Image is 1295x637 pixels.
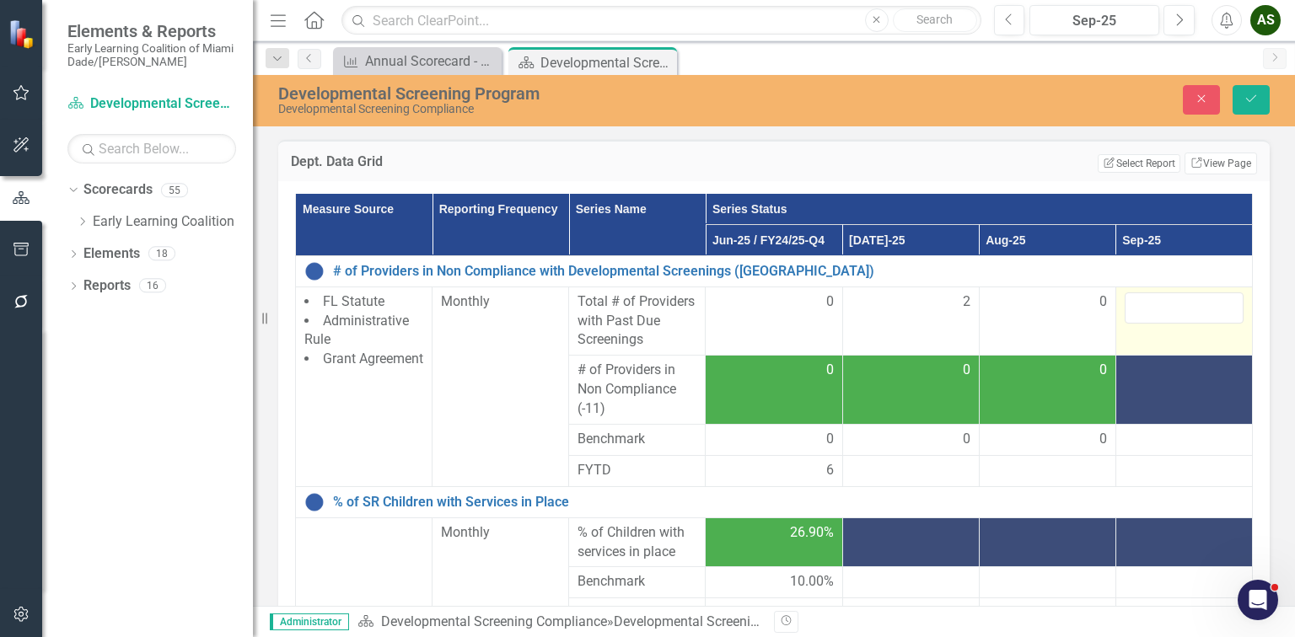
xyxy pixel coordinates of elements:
[826,361,834,380] span: 0
[441,292,560,312] div: Monthly
[83,180,153,200] a: Scorecards
[278,103,827,115] div: Developmental Screening Compliance
[963,430,970,449] span: 0
[67,41,236,69] small: Early Learning Coalition of Miami Dade/[PERSON_NAME]
[1099,361,1107,380] span: 0
[916,13,953,26] span: Search
[341,6,981,35] input: Search ClearPoint...
[323,351,423,367] span: Grant Agreement
[304,492,325,512] img: No Information
[8,19,38,48] img: ClearPoint Strategy
[278,84,827,103] div: Developmental Screening Program
[614,613,820,629] div: Developmental Screening Program
[578,292,696,351] span: Total # of Providers with Past Due Screenings
[1035,11,1153,31] div: Sep-25
[270,613,349,630] span: Administrator
[304,313,409,348] span: Administrative Rule
[83,244,140,264] a: Elements
[161,183,188,197] div: 55
[357,613,761,632] div: »
[790,572,834,591] span: 10.00%
[139,279,166,293] div: 16
[578,361,696,419] span: # of Providers in Non Compliance (-11)
[365,51,497,72] div: Annual Scorecard - Developmental Screening
[1250,5,1281,35] button: AS
[1029,5,1159,35] button: Sep-25
[304,261,325,281] img: No Information
[83,276,131,296] a: Reports
[67,134,236,163] input: Search Below...
[381,613,607,629] a: Developmental Screening Compliance
[67,94,236,114] a: Developmental Screening Compliance
[93,212,253,232] a: Early Learning Coalition
[578,523,696,562] span: % of Children with services in place
[578,430,696,449] span: Benchmark
[441,523,560,543] div: Monthly
[578,461,696,480] span: FYTD
[963,361,970,380] span: 0
[1185,153,1257,174] a: View Page
[1238,580,1278,620] iframe: Intercom live chat
[323,293,384,309] span: FL Statute
[148,247,175,261] div: 18
[337,51,497,72] a: Annual Scorecard - Developmental Screening
[811,603,834,623] span: 461
[790,523,834,543] span: 26.90%
[826,430,834,449] span: 0
[893,8,977,32] button: Search
[67,21,236,41] span: Elements & Reports
[333,264,1244,279] a: # of Providers in Non Compliance with Developmental Screenings ([GEOGRAPHIC_DATA])
[333,495,1244,510] a: % of SR Children with Services in Place
[540,52,673,73] div: Developmental Screening Program
[578,572,696,591] span: Benchmark
[291,154,644,169] h3: Dept. Data Grid
[1098,154,1179,173] button: Select Report
[826,461,834,480] span: 6
[826,292,834,312] span: 0
[963,292,970,312] span: 2
[1099,292,1107,312] span: 0
[1099,430,1107,449] span: 0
